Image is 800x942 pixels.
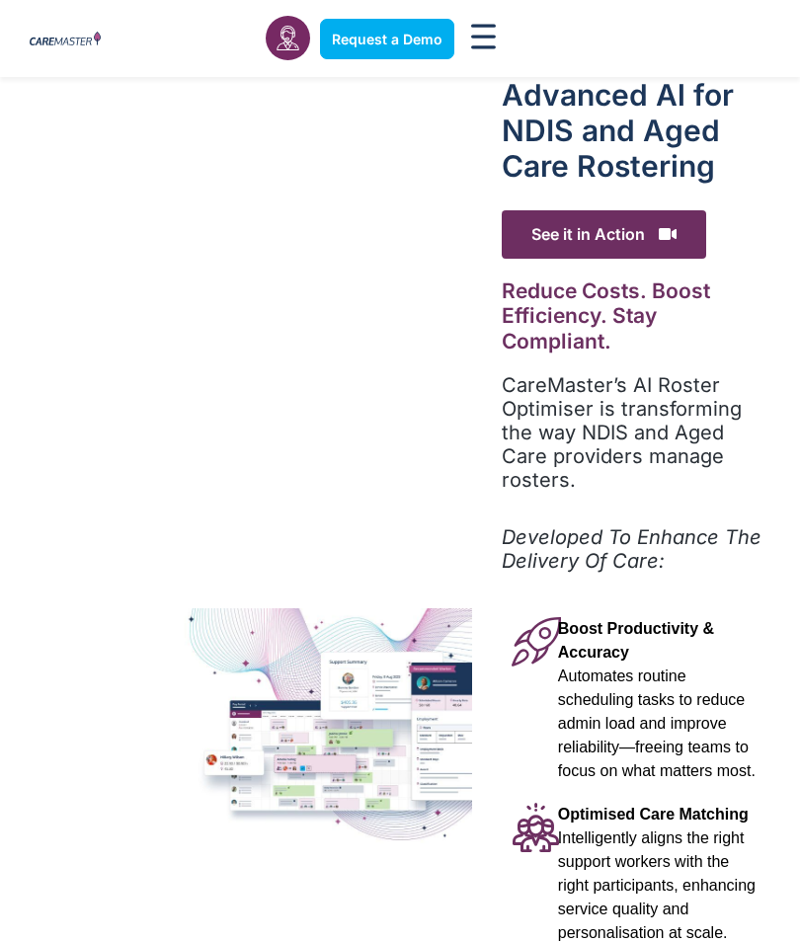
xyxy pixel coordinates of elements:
[502,210,706,259] span: See it in Action
[502,278,770,353] h2: Reduce Costs. Boost Efficiency. Stay Compliant.
[558,620,714,661] span: Boost Productivity & Accuracy
[502,373,770,492] p: CareMaster’s AI Roster Optimiser is transforming the way NDIS and Aged Care providers manage rost...
[558,806,749,823] span: Optimised Care Matching
[502,525,761,573] em: Developed To Enhance The Delivery Of Care:
[464,18,502,60] div: Menu Toggle
[502,77,770,184] h1: Advanced Al for NDIS and Aged Care Rostering
[558,829,756,941] span: Intelligently aligns the right support workers with the right participants, enhancing service qua...
[332,31,442,47] span: Request a Demo
[30,32,101,47] img: CareMaster Logo
[320,19,454,59] a: Request a Demo
[558,667,756,779] span: Automates routine scheduling tasks to reduce admin load and improve reliability—freeing teams to ...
